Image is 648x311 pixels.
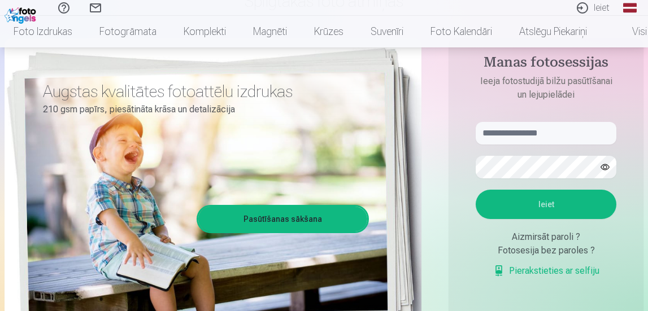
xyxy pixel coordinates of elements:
a: Magnēti [240,16,301,47]
button: Ieiet [476,190,616,219]
a: Suvenīri [357,16,417,47]
img: /fa1 [5,5,39,24]
h3: Augstas kvalitātes fotoattēlu izdrukas [43,81,360,102]
a: Foto kalendāri [417,16,506,47]
p: Ieeja fotostudijā bilžu pasūtīšanai un lejupielādei [464,75,628,102]
a: Krūzes [301,16,357,47]
div: Aizmirsāt paroli ? [476,230,616,244]
div: Fotosesija bez paroles ? [476,244,616,257]
a: Pasūtīšanas sākšana [198,207,367,231]
h4: Manas fotosessijas [464,54,628,75]
a: Komplekti [170,16,240,47]
p: 210 gsm papīrs, piesātināta krāsa un detalizācija [43,102,360,117]
a: Fotogrāmata [86,16,170,47]
a: Pierakstieties ar selfiju [493,264,599,278]
a: Atslēgu piekariņi [506,16,601,47]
